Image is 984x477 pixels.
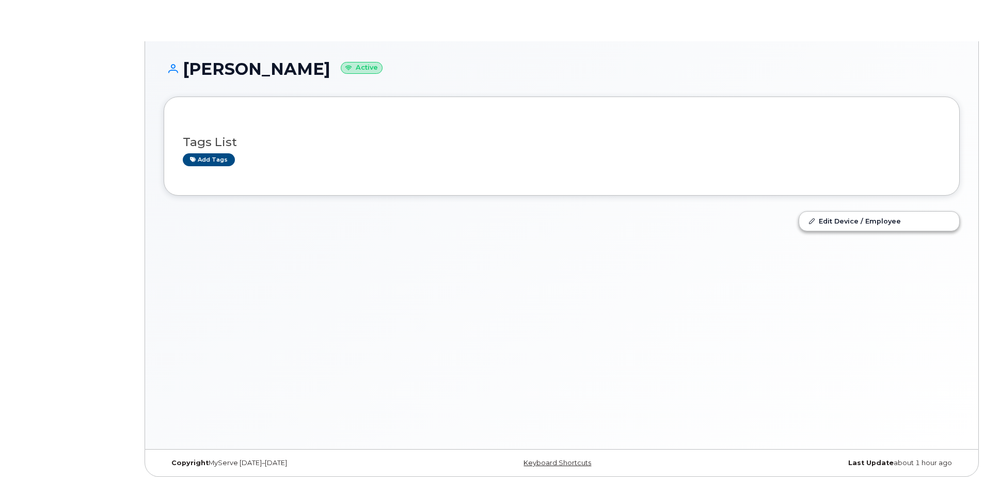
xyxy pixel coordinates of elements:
div: about 1 hour ago [694,459,960,467]
h1: [PERSON_NAME] [164,60,960,78]
small: Active [341,62,383,74]
h3: Tags List [183,136,941,149]
div: MyServe [DATE]–[DATE] [164,459,429,467]
a: Add tags [183,153,235,166]
a: Edit Device / Employee [799,212,959,230]
strong: Copyright [171,459,209,467]
strong: Last Update [848,459,894,467]
a: Keyboard Shortcuts [523,459,591,467]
